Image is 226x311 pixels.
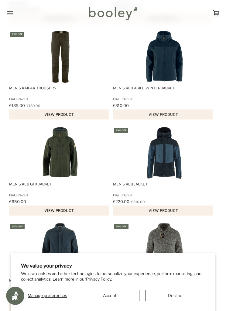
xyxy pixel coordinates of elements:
div: 20% off [114,224,128,229]
span: Fjallraven [9,193,110,198]
span: Men's Keb Jacket [113,182,214,192]
div: 25% off [10,32,24,37]
button: Manage preferences [21,290,74,301]
button: View product [113,206,213,216]
span: Men's Keb GTX Jacket [9,182,110,192]
button: View product [113,109,213,119]
span: Manage preferences [28,293,67,298]
span: Fjallraven [9,97,110,102]
span: €650.00 [9,199,26,204]
img: Fjallraven Men's Keb Agile Winter Jacket Dark Navy - Booley Galway [139,31,190,83]
a: Privacy Policy. [86,277,112,282]
img: Fjallraven Men's Keb Jacket Dark Navy / Uncle Blue - Booley Galway [139,127,190,179]
div: 29% off [114,128,128,133]
img: Fjallraven Men's Kaipak Trousers Dark Olive - Booley Galway [34,31,86,83]
p: We use cookies and other technologies to personalize your experience, perform marketing, and coll... [21,271,205,282]
span: €310.00 [113,103,129,108]
span: €180.00 [27,104,40,108]
span: €135.00 [9,103,25,108]
span: Fjallraven [113,97,214,102]
button: View product [9,206,109,216]
span: Men's Kaipak Trousers [9,86,110,95]
img: Fjallraven Men's Lada Sweater Grey - Booley Galway [139,223,190,275]
div: 20% off [10,224,25,229]
span: Men's Keb Trekking Shirt L/S [9,278,110,288]
button: View product [9,109,109,119]
span: Men's Keb Agile Winter Jacket [113,86,214,95]
a: Men's Keb GTX Jacket [9,127,111,216]
h2: We value your privacy [21,263,205,269]
img: Fjallraven Men's Keb GTX Jacket Deep Forest - Booley Galway [34,127,86,179]
button: Decline [146,290,205,301]
img: Booley [86,5,139,22]
button: Accept [80,290,139,301]
img: Fjallraven Men's Keb Trekking Shirt L/S Dark Navy / Dark Navy - Booley Galway [34,223,86,275]
span: Fjallraven [113,193,214,198]
a: Men's Kaipak Trousers [9,31,111,119]
a: Men's Keb Agile Winter Jacket [113,31,215,119]
iframe: Button to open loyalty program pop-up [6,287,24,305]
span: €220.00 [113,199,129,204]
a: Men's Keb Jacket [113,127,215,216]
span: €310.00 [131,200,145,204]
